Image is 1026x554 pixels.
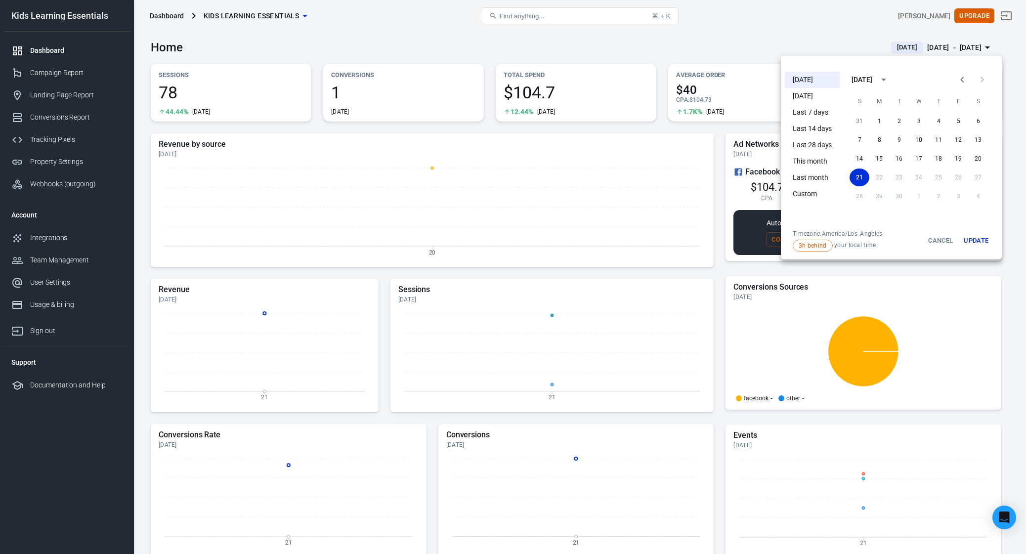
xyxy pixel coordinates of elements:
[793,230,882,238] div: Timezone: America/Los_Angeles
[992,506,1016,529] div: Open Intercom Messenger
[949,91,967,111] span: Friday
[969,91,987,111] span: Saturday
[960,230,992,252] button: Update
[929,150,948,168] button: 18
[851,91,868,111] span: Sunday
[850,169,869,186] button: 21
[785,88,840,104] li: [DATE]
[793,240,882,252] span: your local time
[890,91,908,111] span: Tuesday
[785,137,840,153] li: Last 28 days
[875,71,892,88] button: calendar view is open, switch to year view
[930,91,947,111] span: Thursday
[968,112,988,130] button: 6
[925,230,956,252] button: Cancel
[968,131,988,149] button: 13
[952,70,972,89] button: Previous month
[785,72,840,88] li: [DATE]
[785,170,840,186] li: Last month
[909,112,929,130] button: 3
[785,104,840,121] li: Last 7 days
[889,112,909,130] button: 2
[929,112,948,130] button: 4
[870,91,888,111] span: Monday
[909,131,929,149] button: 10
[785,186,840,202] li: Custom
[909,150,929,168] button: 17
[948,150,968,168] button: 19
[795,241,830,250] span: 3h behind
[785,153,840,170] li: This month
[948,131,968,149] button: 12
[785,121,840,137] li: Last 14 days
[968,150,988,168] button: 20
[929,131,948,149] button: 11
[850,150,869,168] button: 14
[869,150,889,168] button: 15
[850,131,869,149] button: 7
[852,75,872,85] div: [DATE]
[889,150,909,168] button: 16
[869,112,889,130] button: 1
[869,131,889,149] button: 8
[889,131,909,149] button: 9
[948,112,968,130] button: 5
[850,112,869,130] button: 31
[910,91,928,111] span: Wednesday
